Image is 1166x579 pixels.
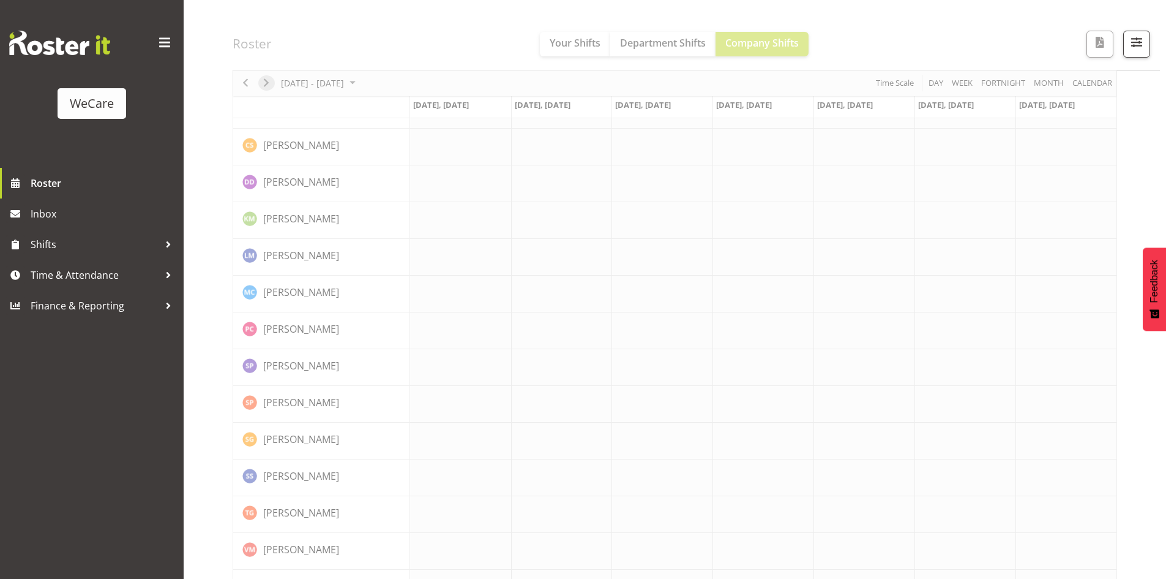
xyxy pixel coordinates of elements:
img: Rosterit website logo [9,31,110,55]
button: Feedback - Show survey [1143,248,1166,331]
span: Roster [31,174,178,192]
span: Inbox [31,205,178,223]
div: WeCare [70,94,114,113]
span: Time & Attendance [31,266,159,284]
span: Shifts [31,235,159,254]
span: Finance & Reporting [31,297,159,315]
span: Feedback [1149,260,1160,303]
button: Filter Shifts [1123,31,1150,58]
